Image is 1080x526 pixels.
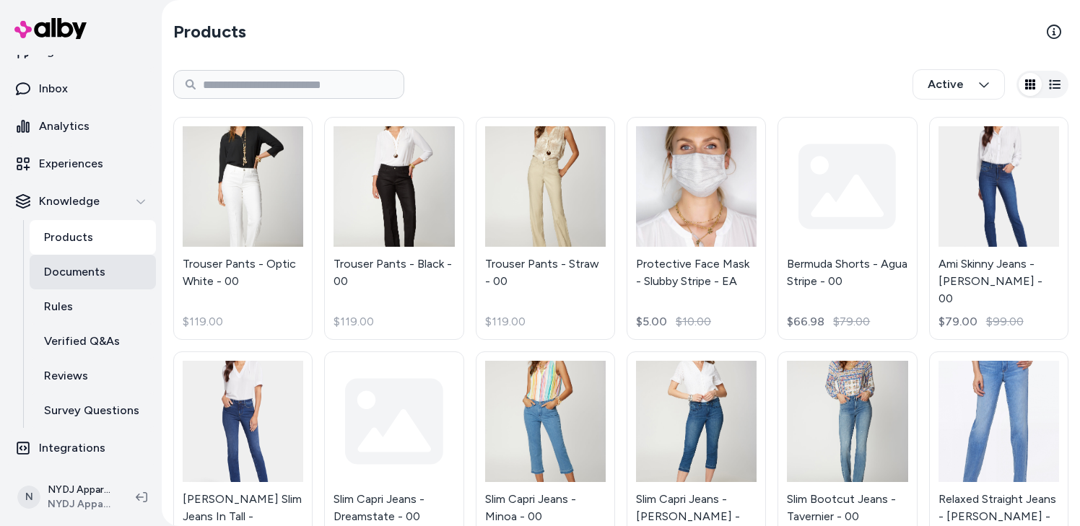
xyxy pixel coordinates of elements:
[44,263,105,281] p: Documents
[14,18,87,39] img: alby Logo
[6,71,156,106] a: Inbox
[627,117,766,340] a: Protective Face Mask - Slubby Stripe - EAProtective Face Mask - Slubby Stripe - EA$5.00$10.00
[476,117,615,340] a: Trouser Pants - Straw - 00Trouser Pants - Straw - 00$119.00
[6,184,156,219] button: Knowledge
[39,118,90,135] p: Analytics
[30,220,156,255] a: Products
[39,80,68,97] p: Inbox
[30,393,156,428] a: Survey Questions
[6,109,156,144] a: Analytics
[173,20,246,43] h2: Products
[929,117,1068,340] a: Ami Skinny Jeans - Cooper - 00Ami Skinny Jeans - [PERSON_NAME] - 00$79.00$99.00
[44,229,93,246] p: Products
[6,431,156,465] a: Integrations
[913,69,1005,100] button: Active
[173,117,313,340] a: Trouser Pants - Optic White - 00Trouser Pants - Optic White - 00$119.00
[44,333,120,350] p: Verified Q&As
[30,289,156,324] a: Rules
[44,402,139,419] p: Survey Questions
[324,117,463,340] a: Trouser Pants - Black - 00Trouser Pants - Black - 00$119.00
[39,193,100,210] p: Knowledge
[39,155,103,172] p: Experiences
[39,439,105,457] p: Integrations
[30,255,156,289] a: Documents
[44,298,73,315] p: Rules
[9,474,124,520] button: NNYDJ Apparel ShopifyNYDJ Apparel
[48,483,113,497] p: NYDJ Apparel Shopify
[30,359,156,393] a: Reviews
[44,367,88,385] p: Reviews
[17,486,40,509] span: N
[30,324,156,359] a: Verified Q&As
[48,497,113,512] span: NYDJ Apparel
[6,146,156,181] a: Experiences
[778,117,917,340] a: Bermuda Shorts - Agua Stripe - 00$66.98$79.00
